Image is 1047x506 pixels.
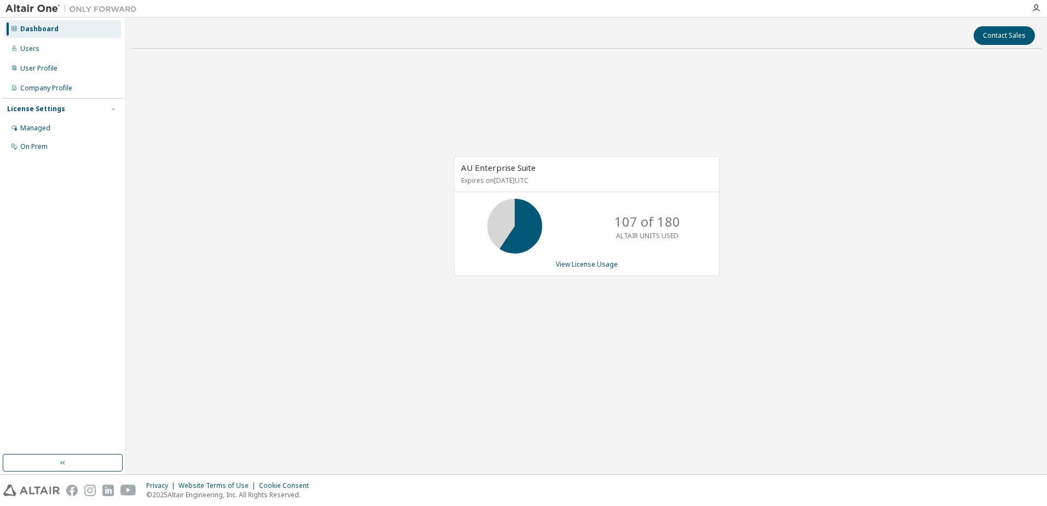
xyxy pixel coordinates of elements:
[461,162,536,173] span: AU Enterprise Suite
[20,124,50,133] div: Managed
[5,3,142,14] img: Altair One
[974,26,1035,45] button: Contact Sales
[66,485,78,496] img: facebook.svg
[614,212,680,231] p: 107 of 180
[146,481,179,490] div: Privacy
[461,176,710,185] p: Expires on [DATE] UTC
[120,485,136,496] img: youtube.svg
[20,64,57,73] div: User Profile
[3,485,60,496] img: altair_logo.svg
[146,490,315,499] p: © 2025 Altair Engineering, Inc. All Rights Reserved.
[20,44,39,53] div: Users
[84,485,96,496] img: instagram.svg
[259,481,315,490] div: Cookie Consent
[20,25,59,33] div: Dashboard
[20,142,48,151] div: On Prem
[616,231,678,240] p: ALTAIR UNITS USED
[556,260,618,269] a: View License Usage
[20,84,72,93] div: Company Profile
[179,481,259,490] div: Website Terms of Use
[7,105,65,113] div: License Settings
[102,485,114,496] img: linkedin.svg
